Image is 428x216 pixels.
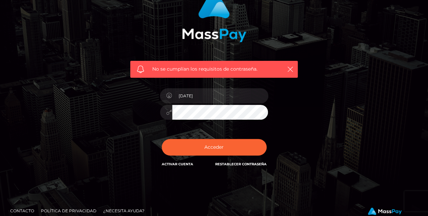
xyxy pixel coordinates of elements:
[152,66,276,73] span: No se cumplían los requisitos de contraseña.
[368,208,402,215] img: MassPay
[162,162,193,166] a: Activar Cuenta
[162,139,267,155] button: Acceder
[215,162,267,166] a: Restablecer contraseña
[7,206,37,216] a: Contacto
[38,206,99,216] a: Política de privacidad
[172,88,268,103] input: Correo electrónico...
[100,206,147,216] a: ¿Necesita ayuda?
